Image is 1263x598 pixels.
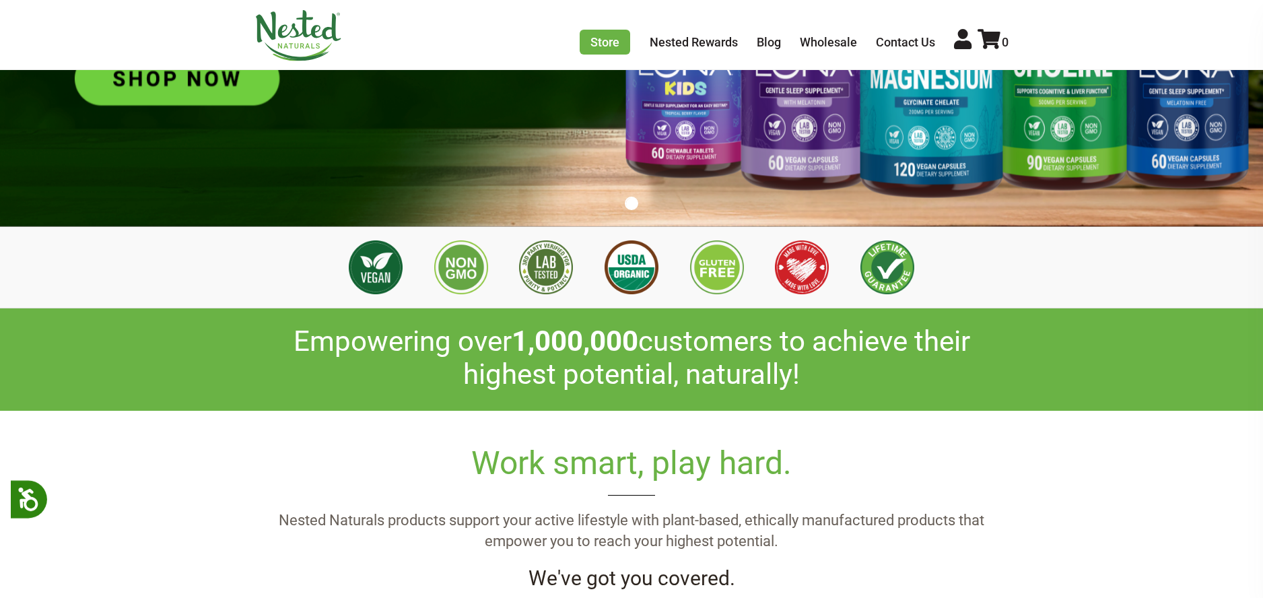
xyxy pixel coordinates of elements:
[978,35,1009,49] a: 0
[860,240,914,294] img: Lifetime Guarantee
[254,10,342,61] img: Nested Naturals
[254,567,1009,591] h4: We've got you covered.
[254,325,1009,391] h2: Empowering over customers to achieve their highest potential, naturally!
[757,35,781,49] a: Blog
[254,444,1009,496] h2: Work smart, play hard.
[800,35,857,49] a: Wholesale
[519,240,573,294] img: 3rd Party Lab Tested
[254,510,1009,552] p: Nested Naturals products support your active lifestyle with plant-based, ethically manufactured p...
[434,240,488,294] img: Non GMO
[876,35,935,49] a: Contact Us
[605,240,658,294] img: USDA Organic
[650,35,738,49] a: Nested Rewards
[625,197,638,210] button: 1 of 1
[512,325,638,358] span: 1,000,000
[775,240,829,294] img: Made with Love
[349,240,403,294] img: Vegan
[690,240,744,294] img: Gluten Free
[580,30,630,55] a: Store
[1002,35,1009,49] span: 0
